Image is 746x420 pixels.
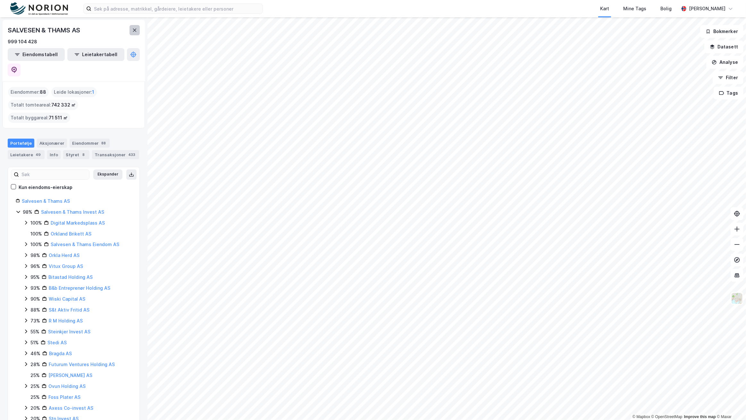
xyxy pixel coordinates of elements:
[23,208,32,216] div: 98%
[30,219,42,227] div: 100%
[30,382,40,390] div: 25%
[22,198,70,204] a: Salvesen & Thams AS
[41,209,104,215] a: Salvesen & Thams Invest AS
[8,25,81,35] div: SALVESEN & THAMS AS
[49,362,115,367] a: Futurum Ventures Holding AS
[30,284,40,292] div: 93%
[30,306,40,314] div: 88%
[30,328,39,336] div: 55%
[34,151,42,158] div: 49
[30,404,40,412] div: 20%
[30,317,40,325] div: 73%
[689,5,725,13] div: [PERSON_NAME]
[51,242,119,247] a: Salvesen & Thams Eiendom AS
[49,405,93,411] a: Axess Co-invest AS
[8,150,45,159] div: Leietakere
[713,71,743,84] button: Filter
[8,38,37,46] div: 999 104 428
[8,100,78,110] div: Totalt tomteareal :
[600,5,609,13] div: Kart
[30,273,40,281] div: 95%
[714,389,746,420] div: Kontrollprogram for chat
[67,48,124,61] button: Leietakertabell
[48,274,93,280] a: Bitastad Holding AS
[48,394,80,400] a: Foss Plater AS
[49,114,68,122] span: 71 511 ㎡
[51,87,97,97] div: Leide lokasjoner :
[48,373,92,378] a: [PERSON_NAME] AS
[49,318,83,323] a: R M Holding AS
[714,389,746,420] iframe: Chat Widget
[731,292,743,304] img: Z
[30,241,42,248] div: 100%
[623,5,646,13] div: Mine Tags
[30,393,40,401] div: 25%
[49,351,72,356] a: Bragda AS
[633,415,650,419] a: Mapbox
[51,220,105,226] a: Digital Markedsplass AS
[51,101,76,109] span: 742 332 ㎡
[8,139,34,148] div: Portefølje
[47,150,61,159] div: Info
[40,88,46,96] span: 88
[700,25,743,38] button: Bokmerker
[706,56,743,69] button: Analyse
[51,231,91,236] a: Orkland Brikett AS
[660,5,672,13] div: Bolig
[47,340,67,345] a: Stedi AS
[8,48,65,61] button: Eiendomstabell
[91,4,263,13] input: Søk på adresse, matrikkel, gårdeiere, leietakere eller personer
[100,140,107,146] div: 88
[704,40,743,53] button: Datasett
[30,361,40,368] div: 28%
[127,151,137,158] div: 433
[49,285,110,291] a: B&b Entreprenør Holding AS
[70,139,110,148] div: Eiendommer
[651,415,683,419] a: OpenStreetMap
[30,372,40,379] div: 25%
[63,150,89,159] div: Styret
[30,262,40,270] div: 96%
[30,339,39,347] div: 51%
[48,383,86,389] a: Ovun Holding AS
[8,87,49,97] div: Eiendommer :
[49,307,89,313] a: S&t Aktiv Fritid AS
[37,139,67,148] div: Aksjonærer
[49,263,83,269] a: Vitux Group AS
[93,169,122,180] button: Ekspander
[19,184,72,191] div: Kun eiendoms-eierskap
[684,415,716,419] a: Improve this map
[30,230,42,238] div: 100%
[30,295,40,303] div: 90%
[49,296,85,302] a: Wiski Capital AS
[10,2,68,15] img: norion-logo.80e7a08dc31c2e691866.png
[30,252,40,259] div: 98%
[80,151,87,158] div: 8
[8,113,70,123] div: Totalt byggareal :
[48,329,90,334] a: Steinkjer Invest AS
[92,88,94,96] span: 1
[30,350,40,357] div: 46%
[49,253,80,258] a: Orkla Herd AS
[92,150,139,159] div: Transaksjoner
[19,170,89,179] input: Søk
[714,87,743,99] button: Tags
